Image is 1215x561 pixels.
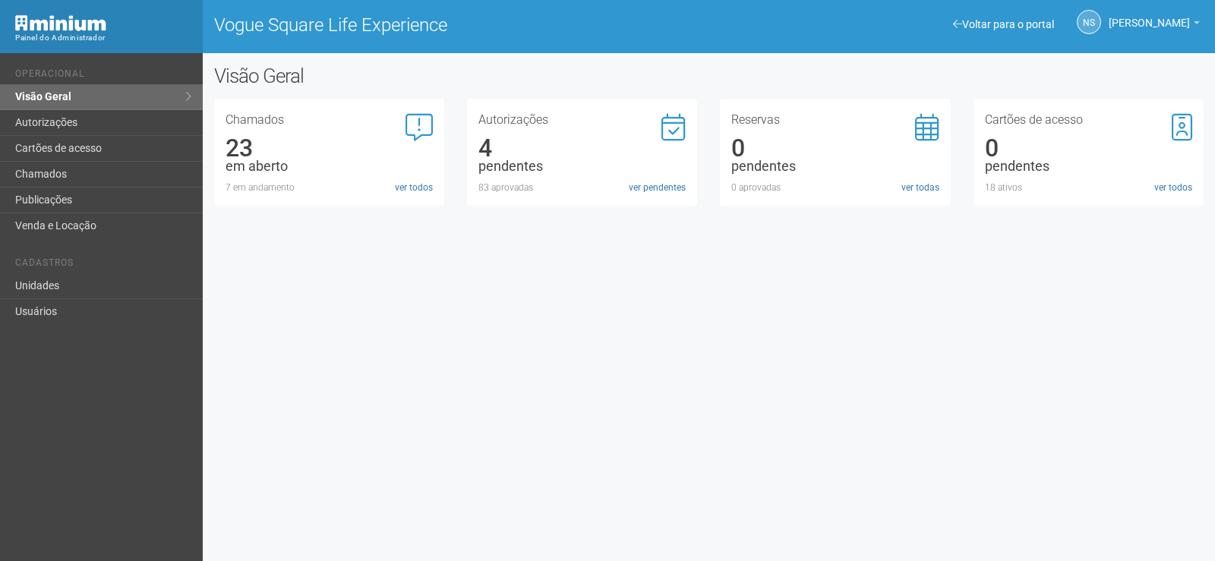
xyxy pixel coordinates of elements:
[226,181,433,194] div: 7 em andamento
[15,15,106,31] img: Minium
[731,181,939,194] div: 0 aprovadas
[395,181,433,194] a: ver todos
[1154,181,1192,194] a: ver todos
[226,114,433,126] h3: Chamados
[226,159,433,173] div: em aberto
[731,114,939,126] h3: Reservas
[478,181,686,194] div: 83 aprovadas
[629,181,686,194] a: ver pendentes
[1109,19,1200,31] a: [PERSON_NAME]
[15,31,191,45] div: Painel do Administrador
[731,159,939,173] div: pendentes
[15,257,191,273] li: Cadastros
[478,141,686,155] div: 4
[478,114,686,126] h3: Autorizações
[953,18,1054,30] a: Voltar para o portal
[1077,10,1101,34] a: NS
[985,141,1192,155] div: 0
[15,68,191,84] li: Operacional
[214,15,698,35] h1: Vogue Square Life Experience
[226,141,433,155] div: 23
[731,141,939,155] div: 0
[214,65,614,87] h2: Visão Geral
[985,114,1192,126] h3: Cartões de acesso
[1109,2,1190,29] span: Nicolle Silva
[901,181,939,194] a: ver todas
[985,159,1192,173] div: pendentes
[478,159,686,173] div: pendentes
[985,181,1192,194] div: 18 ativos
